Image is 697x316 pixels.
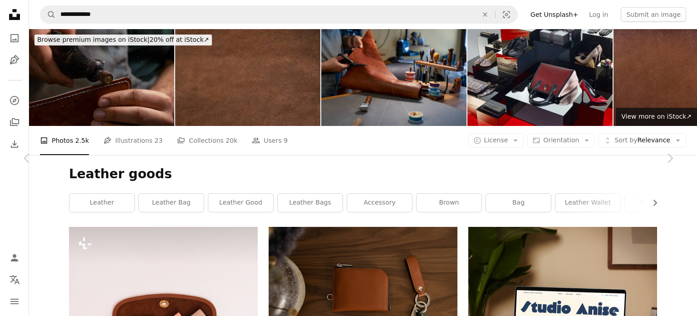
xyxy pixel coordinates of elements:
a: View more on iStock↗ [616,108,697,126]
a: Users 9 [252,126,288,155]
button: scroll list to the right [647,194,657,212]
span: Orientation [543,136,579,144]
a: handmade [625,194,690,212]
span: 20k [226,135,237,145]
span: Browse premium images on iStock | [37,36,149,43]
img: brown rustic background, leather clothes texture with natural structure [175,29,320,126]
button: Submit an image [621,7,686,22]
a: Collections 20k [177,126,237,155]
span: Relevance [614,136,670,145]
button: Visual search [496,6,517,23]
img: gift ideas for her [467,29,613,126]
a: Browse premium images on iStock|20% off at iStock↗ [29,29,217,51]
span: License [484,136,508,144]
a: accessory [347,194,412,212]
button: Clear [475,6,495,23]
a: leather good [208,194,273,212]
button: Menu [5,292,24,311]
a: Illustrations 23 [103,126,162,155]
a: leather [69,194,134,212]
button: Language [5,271,24,289]
button: Search Unsplash [40,6,56,23]
a: Next [643,115,697,202]
a: Log in / Sign up [5,249,24,267]
button: Sort byRelevance [599,133,686,148]
a: Collections [5,113,24,131]
a: leather bag [139,194,204,212]
span: 9 [284,135,288,145]
span: Sort by [614,136,637,144]
button: Orientation [527,133,595,148]
a: leather bags [278,194,343,212]
span: View more on iStock ↗ [621,113,692,120]
a: Log in [584,7,614,22]
a: Get Unsplash+ [525,7,584,22]
h1: Leather goods [69,166,657,182]
a: Illustrations [5,51,24,69]
a: Explore [5,91,24,110]
a: Photos [5,29,24,47]
div: 20% off at iStock ↗ [34,35,212,45]
form: Find visuals sitewide [40,5,518,24]
a: leather wallet [555,194,620,212]
a: bag [486,194,551,212]
a: a wallet and a pair of scissors on a table [269,286,457,294]
img: Scissors make an incision in a piece of genuine leather [321,29,466,126]
span: 23 [155,135,163,145]
button: License [468,133,524,148]
img: Tool for sanding and polishing edges [29,29,174,126]
a: brown [417,194,481,212]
